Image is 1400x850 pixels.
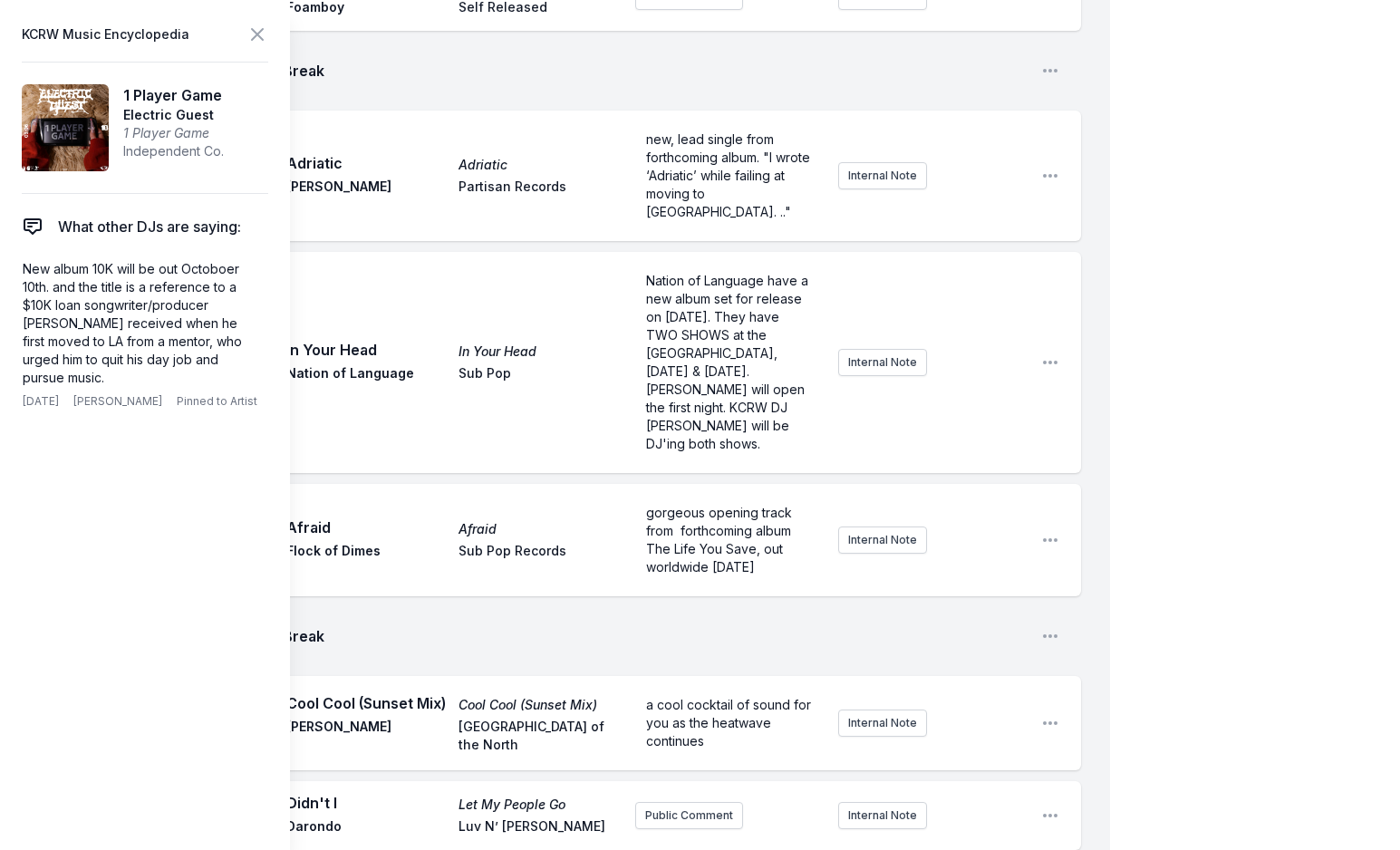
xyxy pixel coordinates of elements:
button: Internal Note [838,526,927,554]
span: 1 Player Game [123,124,224,142]
span: Sub Pop Records [459,542,620,564]
span: [DATE] [23,394,59,409]
span: Afraid [286,517,448,538]
span: Break [283,60,1027,82]
button: Open playlist item options [1041,627,1059,645]
span: [PERSON_NAME] [286,718,448,754]
span: Nation of Language [286,364,448,386]
button: Open playlist item options [1041,807,1059,825]
img: 1 Player Game [22,84,109,171]
button: Open playlist item options [1041,62,1059,80]
span: [PERSON_NAME] [286,178,448,199]
span: Partisan Records [459,178,620,199]
span: Sub Pop [459,364,620,386]
span: Break [283,625,1027,647]
span: gorgeous opening track from forthcoming album The Life You Save, out worldwide [DATE] [646,505,796,575]
span: Darondo [286,817,448,839]
button: Public Comment [635,802,743,829]
span: Cool Cool (Sunset Mix) [286,692,448,714]
span: Adriatic [286,152,448,174]
span: Let My People Go [459,796,620,814]
button: Open playlist item options [1041,714,1059,732]
span: 1 Player Game [123,84,224,106]
span: Independent Co. [123,142,224,160]
span: new, lead single from forthcoming album. "I wrote ‘Adriatic’ while failing at moving to [GEOGRAPH... [646,131,814,219]
span: Flock of Dimes [286,542,448,564]
span: Pinned to Artist [177,394,257,409]
span: [GEOGRAPHIC_DATA] of the North [459,718,620,754]
span: KCRW Music Encyclopedia [22,22,189,47]
span: In Your Head [459,343,620,361]
button: Internal Note [838,802,927,829]
span: Cool Cool (Sunset Mix) [459,696,620,714]
span: [PERSON_NAME] [73,394,162,409]
button: Internal Note [838,349,927,376]
p: New album 10K will be out Octoboer 10th. and the title is a reference to a $10K loan songwriter/p... [23,260,260,387]
span: Didn't I [286,792,448,814]
span: What other DJs are saying: [58,216,241,237]
span: Adriatic [459,156,620,174]
span: a cool cocktail of sound for you as the heatwave continues [646,697,815,749]
span: In Your Head [286,339,448,361]
button: Internal Note [838,162,927,189]
button: Internal Note [838,710,927,737]
span: Luv N’ [PERSON_NAME] [459,817,620,839]
span: Afraid [459,520,620,538]
span: Electric Guest [123,106,224,124]
button: Open playlist item options [1041,167,1059,185]
button: Open playlist item options [1041,531,1059,549]
button: Open playlist item options [1041,353,1059,372]
span: Nation of Language have a new album set for release on [DATE]. They have TWO SHOWS at the [GEOGRA... [646,273,812,451]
